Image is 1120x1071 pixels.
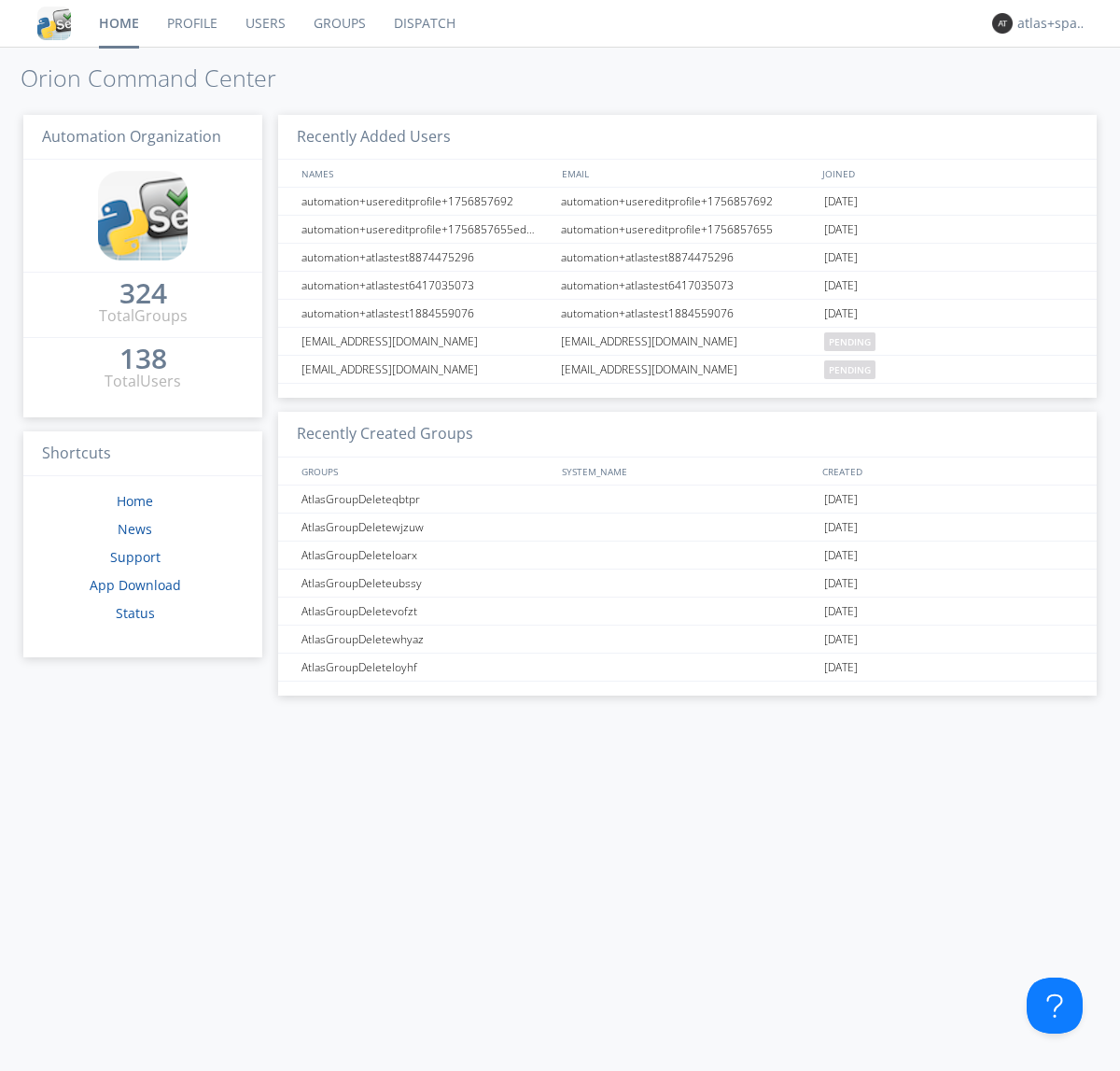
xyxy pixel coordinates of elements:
[824,486,858,514] span: [DATE]
[278,654,1097,682] a: AtlasGroupDeleteloyhf[DATE]
[278,115,1097,161] h3: Recently Added Users
[278,216,1097,244] a: automation+usereditprofile+1756857655editedautomation+usereditprofile+1756857655automation+usered...
[297,570,555,597] div: AtlasGroupDeleteubssy
[297,514,555,541] div: AtlasGroupDeletewjzuw
[119,284,167,303] div: 324
[278,412,1097,458] h3: Recently Created Groups
[105,371,181,392] div: Total Users
[297,598,555,625] div: AtlasGroupDeletevofzt
[278,188,1097,216] a: automation+usereditprofile+1756857692automation+usereditprofile+1756857692[DATE]
[37,7,71,40] img: cddb5a64eb264b2086981ab96f4c1ba7
[824,626,858,654] span: [DATE]
[1017,14,1087,33] div: atlas+spanish0002
[818,160,1079,187] div: JOINED
[824,570,858,598] span: [DATE]
[297,486,555,513] div: AtlasGroupDeleteqbtpr
[297,328,555,355] div: [EMAIL_ADDRESS][DOMAIN_NAME]
[278,300,1097,328] a: automation+atlastest1884559076automation+atlastest1884559076[DATE]
[824,244,858,272] span: [DATE]
[118,520,152,538] a: News
[278,598,1097,626] a: AtlasGroupDeletevofzt[DATE]
[297,216,555,243] div: automation+usereditprofile+1756857655editedautomation+usereditprofile+1756857655
[297,356,555,383] div: [EMAIL_ADDRESS][DOMAIN_NAME]
[297,654,555,681] div: AtlasGroupDeleteloyhf
[556,300,819,327] div: automation+atlastest1884559076
[119,349,167,368] div: 138
[278,514,1097,542] a: AtlasGroupDeletewjzuw[DATE]
[556,188,819,215] div: automation+usereditprofile+1756857692
[23,431,262,477] h3: Shortcuts
[1027,978,1083,1034] iframe: Toggle Customer Support
[297,160,553,187] div: NAMES
[278,272,1097,300] a: automation+atlastest6417035073automation+atlastest6417035073[DATE]
[557,160,818,187] div: EMAIL
[116,604,155,622] a: Status
[297,188,555,215] div: automation+usereditprofile+1756857692
[824,272,858,300] span: [DATE]
[824,216,858,244] span: [DATE]
[824,654,858,682] span: [DATE]
[297,542,555,569] div: AtlasGroupDeleteloarx
[297,300,555,327] div: automation+atlastest1884559076
[278,328,1097,356] a: [EMAIL_ADDRESS][DOMAIN_NAME][EMAIL_ADDRESS][DOMAIN_NAME]pending
[556,272,819,299] div: automation+atlastest6417035073
[297,244,555,271] div: automation+atlastest8874475296
[278,486,1097,514] a: AtlasGroupDeleteqbtpr[DATE]
[297,272,555,299] div: automation+atlastest6417035073
[557,458,818,485] div: SYSTEM_NAME
[110,548,161,566] a: Support
[556,328,819,355] div: [EMAIL_ADDRESS][DOMAIN_NAME]
[824,360,875,379] span: pending
[42,126,221,147] span: Automation Organization
[824,188,858,216] span: [DATE]
[556,216,819,243] div: automation+usereditprofile+1756857655
[824,542,858,570] span: [DATE]
[90,576,181,594] a: App Download
[278,570,1097,598] a: AtlasGroupDeleteubssy[DATE]
[278,626,1097,654] a: AtlasGroupDeletewhyaz[DATE]
[278,356,1097,384] a: [EMAIL_ADDRESS][DOMAIN_NAME][EMAIL_ADDRESS][DOMAIN_NAME]pending
[556,244,819,271] div: automation+atlastest8874475296
[824,598,858,626] span: [DATE]
[117,492,153,510] a: Home
[119,349,167,371] a: 138
[98,171,188,261] img: cddb5a64eb264b2086981ab96f4c1ba7
[824,300,858,328] span: [DATE]
[297,626,555,653] div: AtlasGroupDeletewhyaz
[992,13,1013,34] img: 373638.png
[556,356,819,383] div: [EMAIL_ADDRESS][DOMAIN_NAME]
[278,244,1097,272] a: automation+atlastest8874475296automation+atlastest8874475296[DATE]
[824,514,858,542] span: [DATE]
[119,284,167,305] a: 324
[278,542,1097,570] a: AtlasGroupDeleteloarx[DATE]
[818,458,1079,485] div: CREATED
[297,458,553,485] div: GROUPS
[824,332,875,351] span: pending
[99,305,188,327] div: Total Groups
